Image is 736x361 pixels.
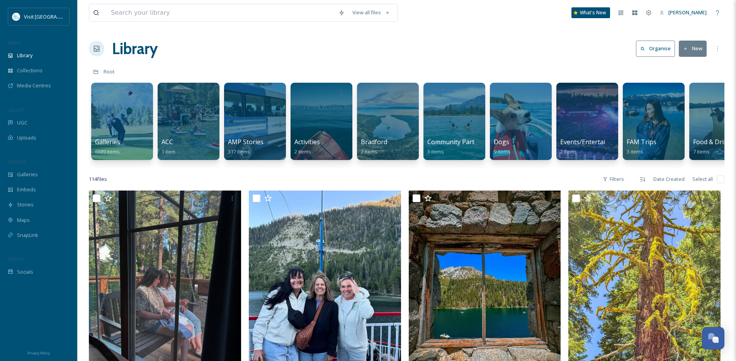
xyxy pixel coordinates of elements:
[668,9,707,16] span: [PERSON_NAME]
[112,37,158,60] a: Library
[693,138,731,155] a: Food & Drink7 items
[702,327,724,349] button: Open Chat
[12,13,20,20] img: download.jpeg
[693,148,710,155] span: 7 items
[361,138,387,155] a: Bradford2 items
[104,67,115,76] a: Root
[361,138,387,146] span: Bradford
[17,171,38,178] span: Galleries
[627,138,656,155] a: FAM Trips3 items
[17,119,27,126] span: UGC
[27,348,50,357] a: Privacy Policy
[17,216,30,224] span: Maps
[8,159,25,165] span: WIDGETS
[649,172,688,187] div: Date Created
[636,41,679,56] a: Organise
[104,68,115,75] span: Root
[161,138,175,155] a: ACC1 item
[95,148,120,155] span: 6689 items
[161,148,175,155] span: 1 item
[17,52,32,59] span: Library
[627,148,643,155] span: 3 items
[8,107,24,113] span: COLLECT
[494,148,510,155] span: 9 items
[17,82,51,89] span: Media Centres
[636,41,675,56] button: Organise
[17,67,42,74] span: Collections
[599,172,628,187] div: Filters
[427,138,484,155] a: Community Partner3 items
[692,175,713,183] span: Select all
[107,4,335,21] input: Search your library
[656,5,711,20] a: [PERSON_NAME]
[294,138,320,146] span: Activities
[228,148,250,155] span: 317 items
[494,138,509,146] span: Dogs
[89,175,107,183] span: 114 file s
[17,201,34,208] span: Stories
[161,138,173,146] span: ACC
[294,138,320,155] a: Activities2 items
[228,138,263,155] a: AMP Stories317 items
[494,138,510,155] a: Dogs9 items
[24,13,84,20] span: Visit [GEOGRAPHIC_DATA]
[348,5,394,20] a: View all files
[228,138,263,146] span: AMP Stories
[95,138,120,155] a: Galleries6689 items
[560,138,624,155] a: Events/Entertainment2 items
[627,138,656,146] span: FAM Trips
[27,351,50,356] span: Privacy Policy
[427,138,484,146] span: Community Partner
[8,40,21,46] span: MEDIA
[95,138,120,146] span: Galleries
[427,148,444,155] span: 3 items
[560,148,577,155] span: 2 items
[17,186,36,193] span: Embeds
[8,256,23,262] span: SOCIALS
[361,148,377,155] span: 2 items
[571,7,610,18] a: What's New
[17,268,33,276] span: Socials
[17,232,38,239] span: SnapLink
[693,138,731,146] span: Food & Drink
[294,148,311,155] span: 2 items
[679,41,707,56] button: New
[17,134,36,141] span: Uploads
[560,138,624,146] span: Events/Entertainment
